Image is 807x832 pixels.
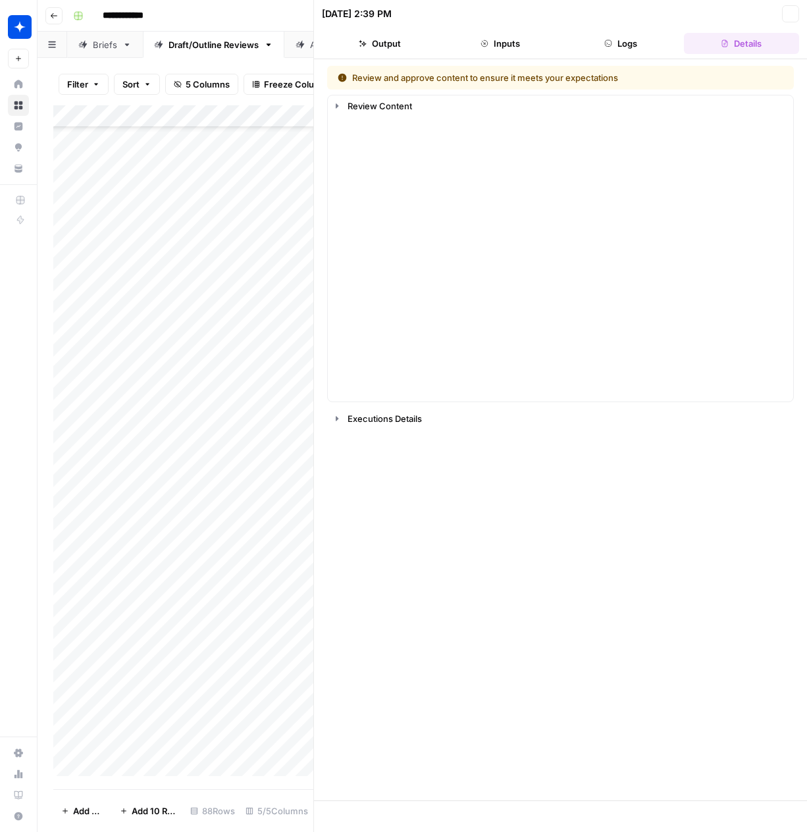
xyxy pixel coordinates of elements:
div: Review Content [348,99,785,113]
a: Briefs [67,32,143,58]
a: Browse [8,95,29,116]
button: Logs [563,33,679,54]
button: 5 Columns [165,74,238,95]
a: Usage [8,764,29,785]
button: Help + Support [8,806,29,827]
button: Sort [114,74,160,95]
div: Review and approve content to ensure it meets your expectations [338,71,701,84]
button: Add Row [53,800,112,821]
a: Article Creation [284,32,400,58]
span: 5 Columns [186,78,230,91]
div: [DATE] 2:39 PM [322,7,392,20]
div: Executions Details [348,412,785,425]
span: Sort [122,78,140,91]
a: Settings [8,742,29,764]
div: Briefs [93,38,117,51]
button: Details [684,33,799,54]
span: Add Row [73,804,104,818]
a: Your Data [8,158,29,179]
span: Filter [67,78,88,91]
a: Draft/Outline Reviews [143,32,284,58]
button: Output [322,33,437,54]
div: 88 Rows [185,800,240,821]
img: Wiz Logo [8,15,32,39]
a: Learning Hub [8,785,29,806]
button: Review Content [328,95,793,117]
a: Opportunities [8,137,29,158]
button: Workspace: Wiz [8,11,29,43]
div: Draft/Outline Reviews [169,38,259,51]
button: Filter [59,74,109,95]
button: Add 10 Rows [112,800,185,821]
a: Insights [8,116,29,137]
button: Freeze Columns [244,74,340,95]
button: Inputs [442,33,558,54]
span: Freeze Columns [264,78,332,91]
a: Home [8,74,29,95]
button: Executions Details [328,408,793,429]
div: 5/5 Columns [240,800,313,821]
span: Add 10 Rows [132,804,177,818]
